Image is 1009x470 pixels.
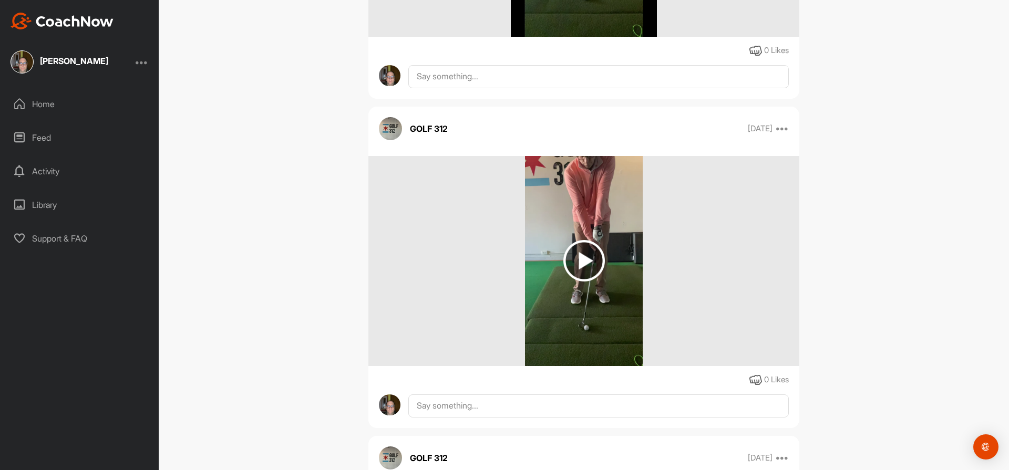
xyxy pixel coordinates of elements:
div: Activity [6,158,154,184]
div: 0 Likes [764,45,789,57]
img: square_383febebcb4240fc23b01f6d9d5df237.jpg [11,50,34,74]
div: [PERSON_NAME] [40,57,108,65]
img: media [525,156,643,366]
p: [DATE] [748,123,773,134]
div: Home [6,91,154,117]
img: avatar [379,446,402,469]
img: avatar [379,117,402,140]
p: [DATE] [748,453,773,463]
img: play [563,240,605,281]
div: Library [6,192,154,218]
div: Open Intercom Messenger [973,434,998,459]
img: avatar [379,65,400,87]
div: Support & FAQ [6,225,154,252]
p: GOLF 312 [410,122,448,135]
img: avatar [379,394,400,416]
div: Feed [6,124,154,151]
img: CoachNow [11,13,114,29]
div: 0 Likes [764,374,789,386]
p: GOLF 312 [410,452,448,464]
